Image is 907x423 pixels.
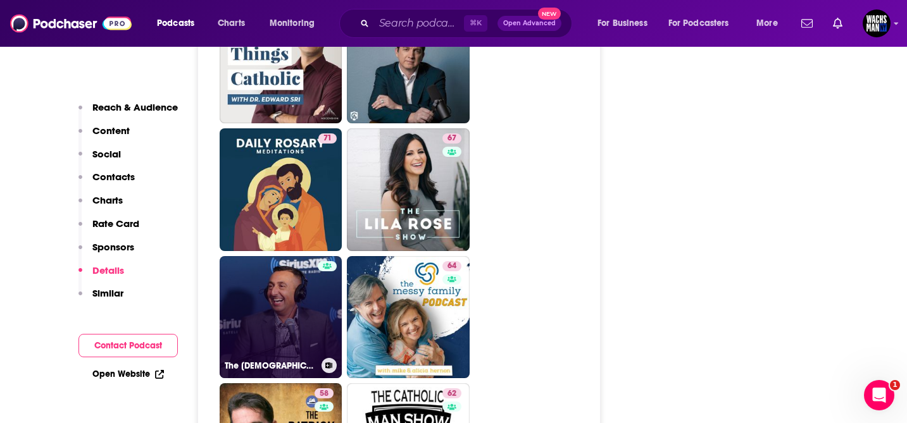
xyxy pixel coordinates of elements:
[157,15,194,32] span: Podcasts
[863,9,891,37] img: User Profile
[464,15,487,32] span: ⌘ K
[92,241,134,253] p: Sponsors
[668,15,729,32] span: For Podcasters
[320,388,328,400] span: 58
[92,171,135,183] p: Contacts
[347,256,470,379] a: 64
[78,101,178,125] button: Reach & Audience
[78,218,139,241] button: Rate Card
[497,16,561,31] button: Open AdvancedNew
[78,171,135,194] button: Contacts
[597,15,647,32] span: For Business
[447,260,456,273] span: 64
[323,132,332,145] span: 71
[747,13,794,34] button: open menu
[660,13,747,34] button: open menu
[92,369,164,379] a: Open Website
[589,13,663,34] button: open menu
[92,264,124,276] p: Details
[78,148,121,171] button: Social
[148,13,211,34] button: open menu
[78,334,178,357] button: Contact Podcast
[92,218,139,230] p: Rate Card
[315,388,334,398] a: 58
[78,287,123,310] button: Similar
[442,133,461,144] a: 67
[92,287,123,299] p: Similar
[863,9,891,37] button: Show profile menu
[864,380,894,410] iframe: Intercom live chat
[318,133,337,144] a: 71
[447,132,456,145] span: 67
[261,13,331,34] button: open menu
[220,256,342,379] a: The [DEMOGRAPHIC_DATA] Guy Show's Podcast
[863,9,891,37] span: Logged in as WachsmanNY
[225,360,316,371] h3: The [DEMOGRAPHIC_DATA] Guy Show's Podcast
[442,261,461,271] a: 64
[210,13,253,34] a: Charts
[78,264,124,288] button: Details
[92,101,178,113] p: Reach & Audience
[374,13,464,34] input: Search podcasts, credits, & more...
[538,8,561,20] span: New
[78,125,130,148] button: Content
[92,125,130,137] p: Content
[442,388,461,398] a: 62
[220,128,342,251] a: 71
[796,13,818,34] a: Show notifications dropdown
[218,15,245,32] span: Charts
[347,1,470,124] a: 69
[447,388,456,400] span: 62
[828,13,848,34] a: Show notifications dropdown
[92,148,121,160] p: Social
[78,241,134,264] button: Sponsors
[503,20,556,27] span: Open Advanced
[220,1,342,124] a: 68
[92,194,123,206] p: Charts
[890,380,900,390] span: 1
[756,15,778,32] span: More
[347,128,470,251] a: 67
[351,9,584,38] div: Search podcasts, credits, & more...
[78,194,123,218] button: Charts
[10,11,132,35] img: Podchaser - Follow, Share and Rate Podcasts
[270,15,315,32] span: Monitoring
